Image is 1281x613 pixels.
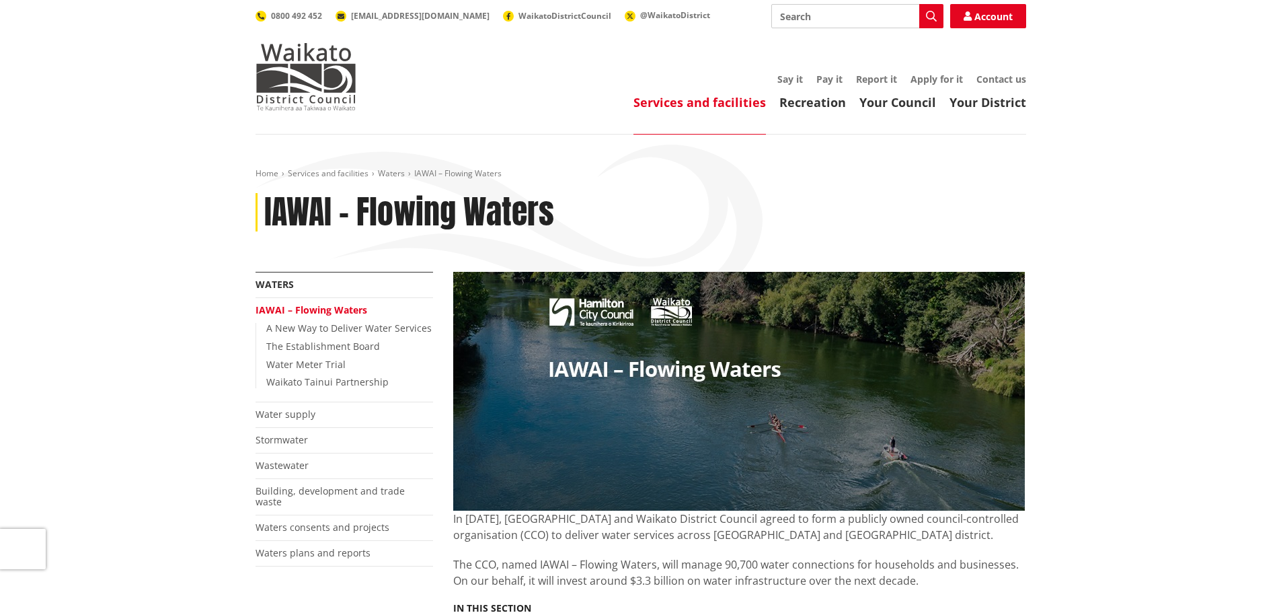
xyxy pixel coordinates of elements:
span: [EMAIL_ADDRESS][DOMAIN_NAME] [351,10,490,22]
a: Waters consents and projects [256,521,389,534]
a: [EMAIL_ADDRESS][DOMAIN_NAME] [336,10,490,22]
a: 0800 492 452 [256,10,322,22]
a: Stormwater [256,433,308,446]
a: A New Way to Deliver Water Services [266,322,432,334]
a: Waikato Tainui Partnership [266,375,389,388]
img: Waikato District Council - Te Kaunihera aa Takiwaa o Waikato [256,43,356,110]
a: Your District [949,94,1026,110]
a: Account [950,4,1026,28]
a: Recreation [779,94,846,110]
a: Apply for it [910,73,963,85]
a: Water supply [256,408,315,421]
a: Your Council [859,94,936,110]
a: Waters [378,168,405,179]
p: In [DATE], [GEOGRAPHIC_DATA] and Waikato District Council agreed to form a publicly owned council... [453,511,1026,543]
img: 27080 HCC Website Banner V10 [453,272,1025,511]
span: WaikatoDistrictCouncil [518,10,611,22]
a: IAWAI – Flowing Waters [256,303,367,316]
span: @WaikatoDistrict [640,9,710,21]
span: 0800 492 452 [271,10,322,22]
span: IAWAI – Flowing Waters [414,168,502,179]
p: The CCO, named IAWAI – Flowing Waters, will manage 90,700 water connections for households and bu... [453,556,1026,589]
a: Building, development and trade waste [256,484,405,509]
a: Contact us [976,73,1026,85]
a: Pay it [816,73,843,85]
input: Search input [771,4,943,28]
a: Wastewater [256,459,309,472]
a: Water Meter Trial [266,358,346,371]
a: Report it [856,73,897,85]
a: Services and facilities [633,94,766,110]
nav: breadcrumb [256,168,1026,180]
a: The Establishment Board [266,340,380,353]
a: Waters plans and reports [256,546,371,559]
a: Say it [777,73,803,85]
a: Services and facilities [288,168,368,179]
h1: IAWAI – Flowing Waters [264,193,554,232]
a: WaikatoDistrictCouncil [503,10,611,22]
a: Home [256,168,278,179]
a: Waters [256,278,294,291]
a: @WaikatoDistrict [625,9,710,21]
